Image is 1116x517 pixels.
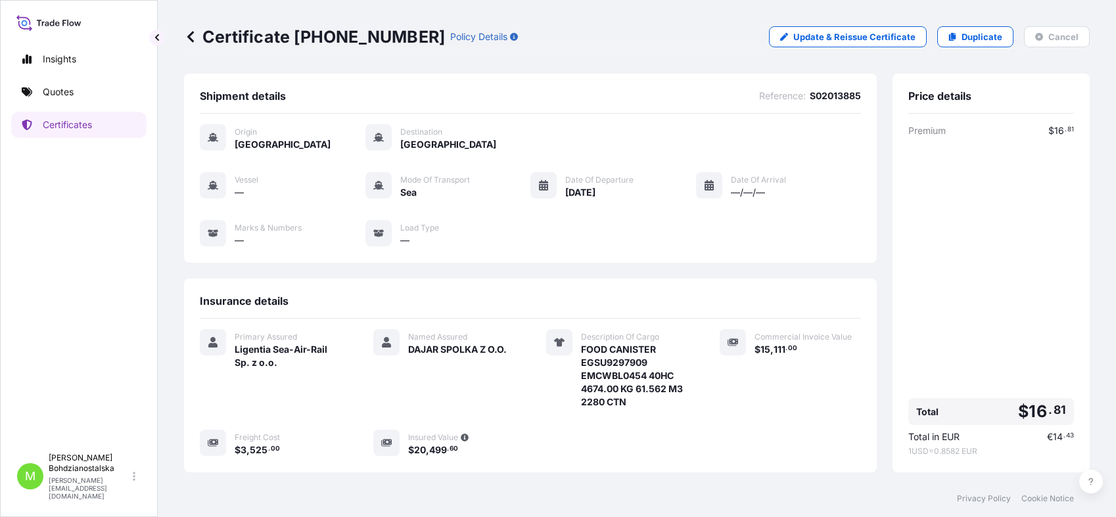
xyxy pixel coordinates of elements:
[200,89,286,102] span: Shipment details
[408,343,507,356] span: DAJAR SPOLKA Z O.O.
[408,445,414,455] span: $
[1024,26,1090,47] button: Cancel
[581,332,659,342] span: Description Of Cargo
[774,345,785,354] span: 111
[235,332,297,342] span: Primary Assured
[400,186,417,199] span: Sea
[1048,126,1054,135] span: $
[400,127,442,137] span: Destination
[1063,434,1065,438] span: .
[1054,126,1064,135] span: 16
[235,445,241,455] span: $
[785,346,787,351] span: .
[450,447,458,451] span: 60
[908,89,971,102] span: Price details
[937,26,1013,47] a: Duplicate
[235,175,258,185] span: Vessel
[908,446,1074,457] span: 1 USD = 0.8582 EUR
[1065,127,1067,132] span: .
[1029,403,1046,420] span: 16
[184,26,445,47] p: Certificate [PHONE_NUMBER]
[11,112,147,138] a: Certificates
[414,445,426,455] span: 20
[11,46,147,72] a: Insights
[400,234,409,247] span: —
[565,175,634,185] span: Date of Departure
[810,89,861,102] span: S02013885
[450,30,507,43] p: Policy Details
[759,89,806,102] span: Reference :
[426,445,429,455] span: ,
[1066,434,1074,438] span: 43
[11,79,147,105] a: Quotes
[235,343,342,369] span: Ligentia Sea-Air-Rail Sp. z o.o.
[43,53,76,66] p: Insights
[760,345,770,354] span: 15
[250,445,267,455] span: 525
[447,447,449,451] span: .
[565,186,595,199] span: [DATE]
[1067,127,1074,132] span: 81
[962,30,1002,43] p: Duplicate
[49,453,130,474] p: [PERSON_NAME] Bohdzianostalska
[400,175,470,185] span: Mode of Transport
[1053,432,1063,441] span: 14
[908,124,946,137] span: Premium
[246,445,250,455] span: ,
[1018,403,1029,420] span: $
[200,294,289,307] span: Insurance details
[581,343,688,409] span: FOOD CANISTER EGSU9297909 EMCWBL0454 40HC 4674.00 KG 61.562 M3 2280 CTN
[43,85,74,99] p: Quotes
[241,445,246,455] span: 3
[770,345,774,354] span: ,
[916,405,939,418] span: Total
[49,476,130,500] p: [PERSON_NAME][EMAIL_ADDRESS][DOMAIN_NAME]
[1021,493,1074,504] a: Cookie Notice
[1054,406,1066,414] span: 81
[957,493,1011,504] a: Privacy Policy
[788,346,797,351] span: 00
[235,223,302,233] span: Marks & Numbers
[43,118,92,131] p: Certificates
[755,345,760,354] span: $
[235,186,244,199] span: —
[731,175,786,185] span: Date of Arrival
[235,234,244,247] span: —
[731,186,765,199] span: —/—/—
[268,447,270,451] span: .
[235,127,257,137] span: Origin
[235,432,280,443] span: Freight Cost
[1048,30,1079,43] p: Cancel
[400,138,496,151] span: [GEOGRAPHIC_DATA]
[400,223,439,233] span: Load Type
[1047,432,1053,441] span: €
[1048,406,1052,414] span: .
[429,445,447,455] span: 499
[769,26,927,47] a: Update & Reissue Certificate
[25,470,35,483] span: M
[908,430,960,443] span: Total in EUR
[235,138,331,151] span: [GEOGRAPHIC_DATA]
[408,332,467,342] span: Named Assured
[755,332,852,342] span: Commercial Invoice Value
[408,432,458,443] span: Insured Value
[793,30,916,43] p: Update & Reissue Certificate
[271,447,280,451] span: 00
